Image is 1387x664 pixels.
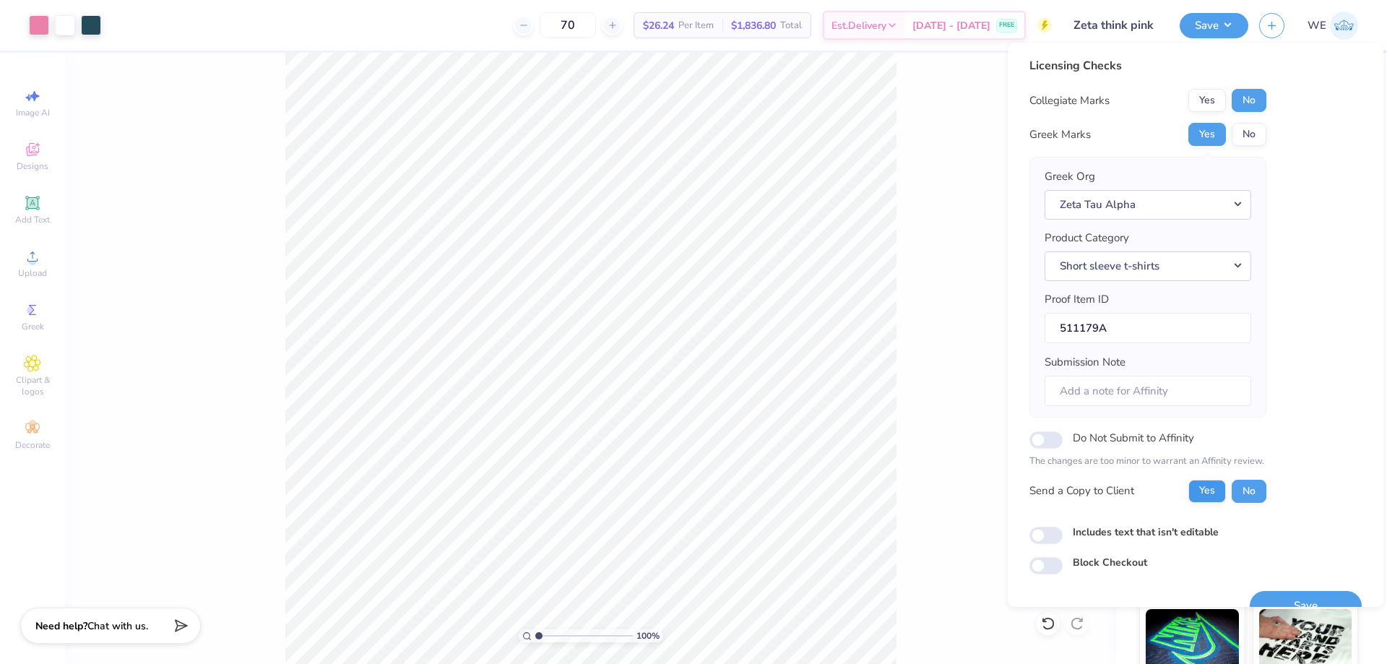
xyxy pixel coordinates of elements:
span: Per Item [678,18,714,33]
span: Clipart & logos [7,374,58,397]
span: Add Text [15,214,50,225]
strong: Need help? [35,619,87,633]
button: Yes [1188,123,1226,146]
span: Designs [17,160,48,172]
button: Short sleeve t-shirts [1045,251,1251,281]
span: Upload [18,267,47,279]
span: Est. Delivery [831,18,886,33]
button: Save [1250,591,1362,621]
label: Submission Note [1045,354,1125,371]
p: The changes are too minor to warrant an Affinity review. [1029,454,1266,469]
span: 100 % [636,629,660,642]
img: Werrine Empeynado [1330,12,1358,40]
span: Greek [22,321,44,332]
span: FREE [999,20,1014,30]
label: Product Category [1045,230,1129,246]
button: Save [1180,13,1248,38]
input: Untitled Design [1063,11,1169,40]
a: WE [1308,12,1358,40]
button: No [1232,123,1266,146]
label: Greek Org [1045,168,1095,185]
label: Proof Item ID [1045,291,1109,308]
span: $26.24 [643,18,674,33]
div: Collegiate Marks [1029,92,1110,109]
span: WE [1308,17,1326,34]
div: Licensing Checks [1029,57,1266,74]
div: Greek Marks [1029,126,1091,143]
label: Do Not Submit to Affinity [1073,428,1194,447]
span: Image AI [16,107,50,118]
input: Add a note for Affinity [1045,376,1251,407]
button: Yes [1188,480,1226,503]
span: $1,836.80 [731,18,776,33]
button: Zeta Tau Alpha [1045,190,1251,220]
span: Total [780,18,802,33]
button: Yes [1188,89,1226,112]
label: Block Checkout [1073,555,1147,570]
div: Send a Copy to Client [1029,483,1134,499]
button: No [1232,89,1266,112]
label: Includes text that isn't editable [1073,525,1219,540]
span: Decorate [15,439,50,451]
span: Chat with us. [87,619,148,633]
input: – – [540,12,596,38]
span: [DATE] - [DATE] [912,18,990,33]
button: No [1232,480,1266,503]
